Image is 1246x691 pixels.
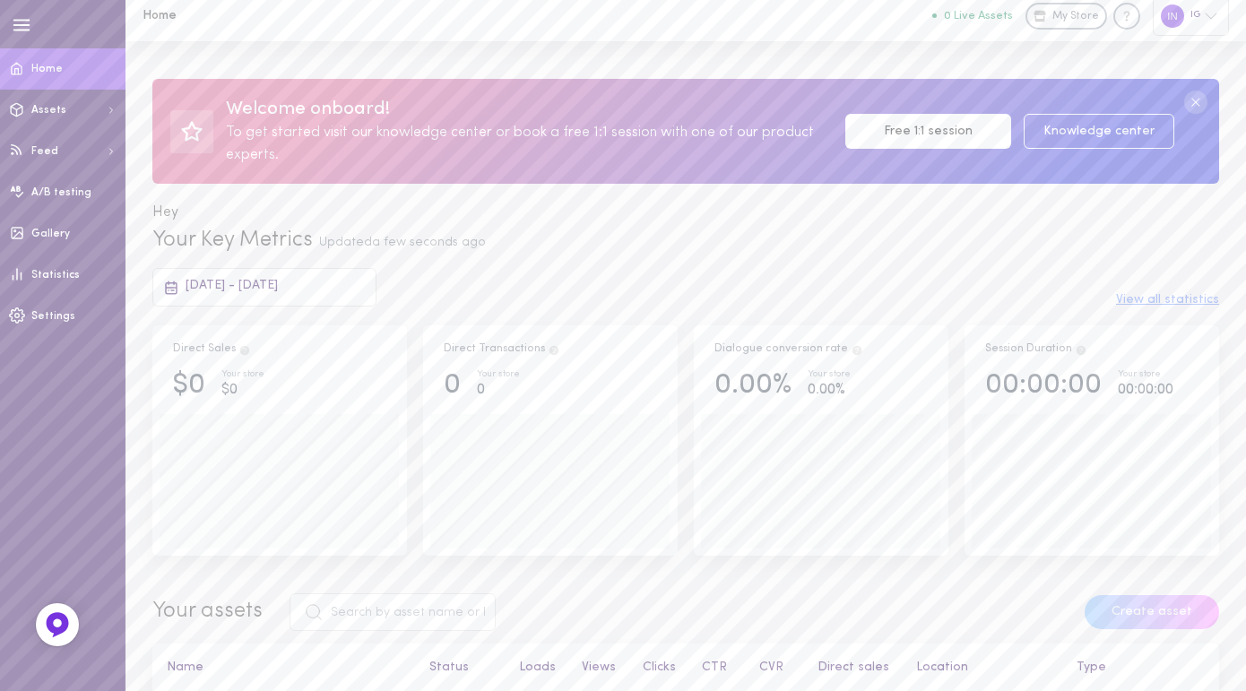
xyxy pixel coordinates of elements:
[907,661,968,674] button: Location
[31,146,58,157] span: Feed
[548,343,560,354] span: Total transactions from users who clicked on a product through Dialogue assets, and purchased the...
[152,229,313,251] span: Your Key Metrics
[173,341,251,358] div: Direct Sales
[1085,595,1219,629] button: Create asset
[634,661,676,674] button: Clicks
[714,370,792,402] div: 0.00%
[152,205,178,220] span: Hey
[809,661,889,674] button: Direct sales
[158,661,203,674] button: Name
[1113,3,1140,30] div: Knowledge center
[510,661,556,674] button: Loads
[226,122,833,166] div: To get started visit our knowledge center or book a free 1:1 session with one of our product expe...
[477,379,520,402] div: 0
[420,661,469,674] button: Status
[693,661,727,674] button: CTR
[31,187,91,198] span: A/B testing
[319,236,486,249] span: Updated a few seconds ago
[1052,9,1099,25] span: My Store
[808,370,851,380] div: Your store
[143,9,438,22] h1: Home
[221,370,264,380] div: Your store
[985,341,1087,358] div: Session Duration
[290,593,496,631] input: Search by asset name or ID
[44,611,71,638] img: Feedback Button
[31,64,63,74] span: Home
[932,10,1013,22] button: 0 Live Assets
[31,270,80,281] span: Statistics
[1118,370,1173,380] div: Your store
[1118,379,1173,402] div: 00:00:00
[932,10,1025,22] a: 0 Live Assets
[1068,661,1106,674] button: Type
[1075,343,1087,354] span: Track how your session duration increase once users engage with your Assets
[851,343,863,354] span: The percentage of users who interacted with one of Dialogue`s assets and ended up purchasing in t...
[173,370,205,402] div: $0
[985,370,1102,402] div: 00:00:00
[1116,294,1219,307] button: View all statistics
[226,97,833,122] div: Welcome onboard!
[1024,114,1174,149] a: Knowledge center
[31,229,70,239] span: Gallery
[221,379,264,402] div: $0
[808,379,851,402] div: 0.00%
[444,341,560,358] div: Direct Transactions
[477,370,520,380] div: Your store
[845,114,1011,149] a: Free 1:1 session
[444,370,461,402] div: 0
[31,105,66,116] span: Assets
[750,661,783,674] button: CVR
[186,279,278,292] span: [DATE] - [DATE]
[714,341,863,358] div: Dialogue conversion rate
[31,311,75,322] span: Settings
[238,343,251,354] span: Direct Sales are the result of users clicking on a product and then purchasing the exact same pro...
[1025,3,1107,30] a: My Store
[152,600,263,622] span: Your assets
[573,661,616,674] button: Views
